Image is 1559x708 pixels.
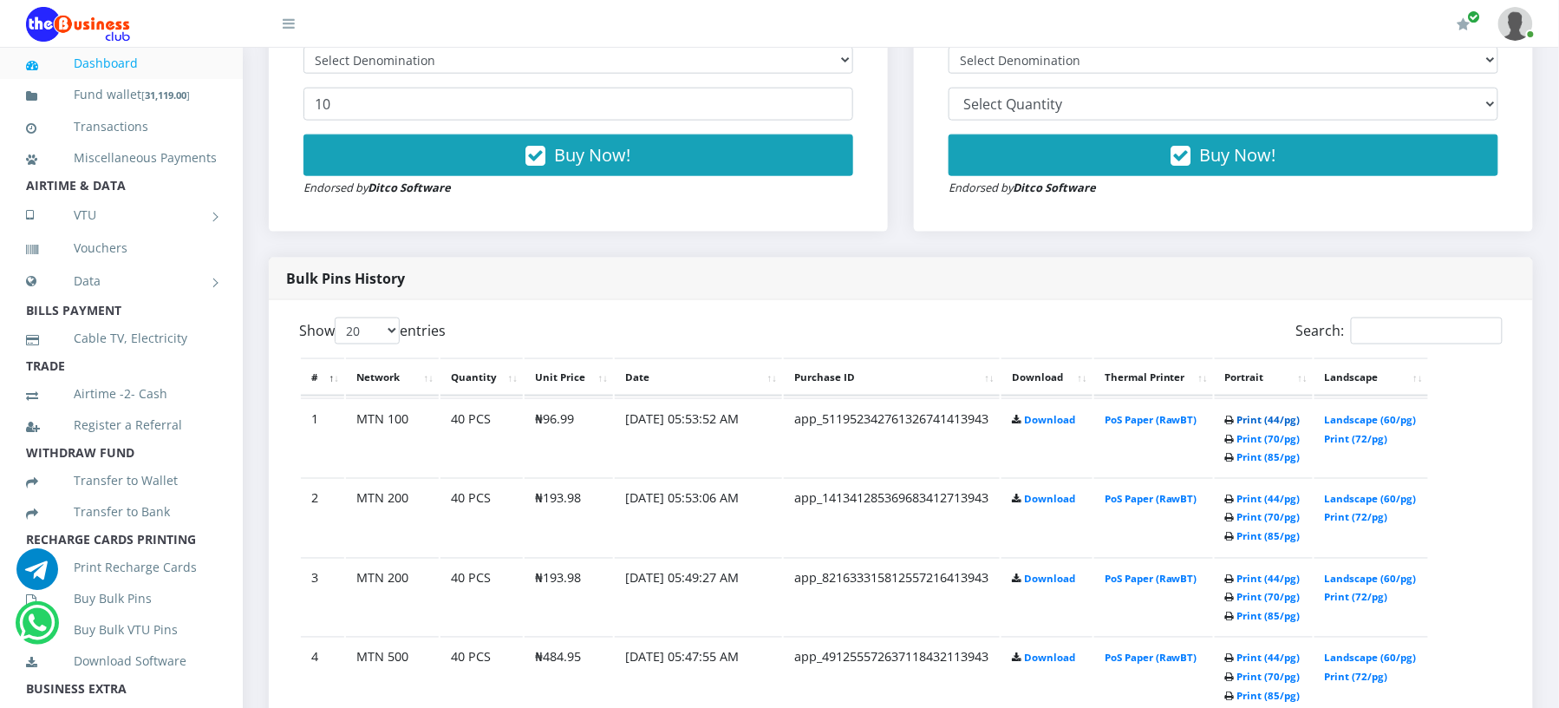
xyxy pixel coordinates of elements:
th: Purchase ID: activate to sort column ascending [784,358,1000,397]
a: Vouchers [26,228,217,268]
a: Data [26,259,217,303]
td: app_511952342761326741413943 [784,398,1000,476]
a: Landscape (60/pg) [1325,652,1417,665]
a: Print (44/pg) [1237,573,1301,586]
a: Miscellaneous Payments [26,138,217,178]
a: Download Software [26,641,217,681]
a: PoS Paper (RawBT) [1105,413,1197,426]
a: Print (72/pg) [1325,591,1388,604]
a: Dashboard [26,43,217,83]
td: MTN 200 [346,478,439,556]
th: Date: activate to sort column ascending [615,358,782,397]
span: Buy Now! [1200,143,1276,167]
td: 2 [301,478,344,556]
a: Transfer to Bank [26,492,217,532]
b: 31,119.00 [145,88,186,102]
input: Enter Quantity [303,88,853,121]
a: Chat for support [16,561,58,590]
a: PoS Paper (RawBT) [1105,573,1197,586]
th: Portrait: activate to sort column ascending [1215,358,1313,397]
a: Buy Bulk Pins [26,579,217,619]
button: Buy Now! [949,134,1498,176]
td: 40 PCS [440,398,523,476]
a: Download [1024,573,1075,586]
a: Download [1024,652,1075,665]
td: [DATE] 05:53:52 AM [615,398,782,476]
a: Airtime -2- Cash [26,374,217,414]
th: Unit Price: activate to sort column ascending [525,358,613,397]
td: MTN 200 [346,558,439,636]
td: 1 [301,398,344,476]
th: Landscape: activate to sort column ascending [1314,358,1428,397]
th: Quantity: activate to sort column ascending [440,358,523,397]
a: Cable TV, Electricity [26,318,217,358]
a: Print (85/pg) [1237,450,1301,463]
span: Renew/Upgrade Subscription [1468,10,1481,23]
small: Endorsed by [303,180,451,195]
label: Search: [1296,318,1503,344]
button: Buy Now! [303,134,853,176]
td: MTN 100 [346,398,439,476]
a: Print (85/pg) [1237,610,1301,623]
td: app_821633315812557216413943 [784,558,1000,636]
td: ₦193.98 [525,478,613,556]
strong: Bulk Pins History [286,269,405,288]
td: 3 [301,558,344,636]
label: Show entries [299,318,446,344]
a: Print (72/pg) [1325,511,1388,524]
a: PoS Paper (RawBT) [1105,493,1197,506]
th: Download: activate to sort column ascending [1001,358,1093,397]
a: Landscape (60/pg) [1325,413,1417,426]
a: Print (44/pg) [1237,413,1301,426]
span: Buy Now! [555,143,631,167]
a: Print (70/pg) [1237,591,1301,604]
a: VTU [26,193,217,237]
a: Print (70/pg) [1237,511,1301,524]
a: Chat for support [19,615,55,644]
a: Landscape (60/pg) [1325,573,1417,586]
a: Print (85/pg) [1237,530,1301,543]
strong: Ditco Software [1013,180,1096,195]
td: 40 PCS [440,478,523,556]
small: [ ] [141,88,190,102]
td: ₦96.99 [525,398,613,476]
a: Download [1024,493,1075,506]
a: Register a Referral [26,405,217,445]
a: Buy Bulk VTU Pins [26,610,217,650]
a: Landscape (60/pg) [1325,493,1417,506]
a: Print (70/pg) [1237,671,1301,684]
a: Print (72/pg) [1325,432,1388,445]
th: Network: activate to sort column ascending [346,358,439,397]
i: Renew/Upgrade Subscription [1458,17,1471,31]
a: Print Recharge Cards [26,547,217,587]
input: Search: [1351,318,1503,344]
td: app_141341285369683412713943 [784,478,1000,556]
a: Print (85/pg) [1237,690,1301,703]
a: Print (72/pg) [1325,671,1388,684]
a: Print (70/pg) [1237,432,1301,445]
small: Endorsed by [949,180,1096,195]
a: Print (44/pg) [1237,652,1301,665]
a: Print (44/pg) [1237,493,1301,506]
a: Fund wallet[31,119.00] [26,75,217,115]
td: ₦193.98 [525,558,613,636]
select: Showentries [335,318,400,344]
td: 40 PCS [440,558,523,636]
td: [DATE] 05:53:06 AM [615,478,782,556]
a: PoS Paper (RawBT) [1105,652,1197,665]
img: User [1498,7,1533,41]
a: Transactions [26,107,217,147]
a: Transfer to Wallet [26,461,217,501]
td: [DATE] 05:49:27 AM [615,558,782,636]
img: Logo [26,7,130,42]
a: Download [1024,413,1075,426]
strong: Ditco Software [368,180,451,195]
th: Thermal Printer: activate to sort column ascending [1094,358,1213,397]
th: #: activate to sort column descending [301,358,344,397]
